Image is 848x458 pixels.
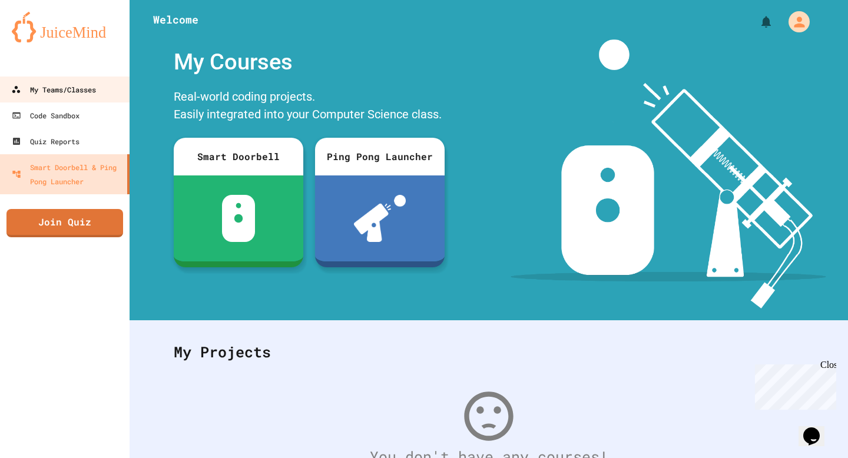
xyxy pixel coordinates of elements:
[168,85,450,129] div: Real-world coding projects. Easily integrated into your Computer Science class.
[750,360,836,410] iframe: chat widget
[799,411,836,446] iframe: chat widget
[222,195,256,242] img: sdb-white.svg
[168,39,450,85] div: My Courses
[11,82,96,97] div: My Teams/Classes
[776,8,813,35] div: My Account
[12,108,79,122] div: Code Sandbox
[511,39,826,308] img: banner-image-my-projects.png
[162,329,816,375] div: My Projects
[174,138,303,175] div: Smart Doorbell
[6,209,123,237] a: Join Quiz
[12,134,79,148] div: Quiz Reports
[5,5,81,75] div: Chat with us now!Close
[12,160,122,188] div: Smart Doorbell & Ping Pong Launcher
[12,12,118,42] img: logo-orange.svg
[354,195,406,242] img: ppl-with-ball.png
[737,12,776,32] div: My Notifications
[315,138,445,175] div: Ping Pong Launcher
